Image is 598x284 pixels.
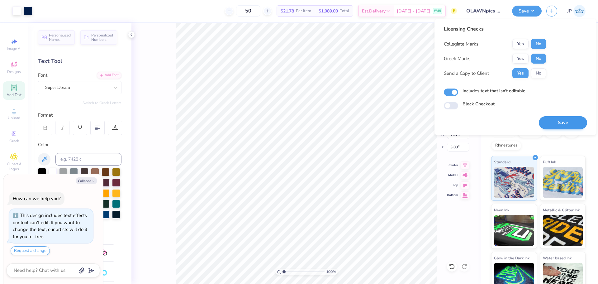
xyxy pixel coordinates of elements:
div: Color [38,141,121,148]
span: $1,089.00 [319,8,338,14]
div: Send a Copy to Client [444,70,489,77]
span: Top [447,183,458,187]
div: Rhinestones [491,141,521,150]
span: Water based Ink [543,255,572,261]
span: Standard [494,159,510,165]
button: Request a change [11,246,50,255]
button: Yes [512,39,529,49]
span: Middle [447,173,458,177]
button: Save [539,116,587,129]
span: Est. Delivery [362,8,386,14]
button: Switch to Greek Letters [83,100,121,105]
button: Yes [512,54,529,64]
img: Neon Ink [494,215,534,246]
button: No [531,54,546,64]
button: Collapse [76,177,97,184]
span: Glow in the Dark Ink [494,255,529,261]
div: Collegiate Marks [444,41,478,48]
span: 100 % [326,269,336,275]
div: Add Font [97,72,121,79]
span: Image AI [7,46,21,51]
div: Text Tool [38,57,121,65]
span: [DATE] - [DATE] [397,8,430,14]
span: Add Text [7,92,21,97]
span: Upload [8,115,20,120]
span: Per Item [296,8,311,14]
button: No [531,39,546,49]
img: Metallic & Glitter Ink [543,215,583,246]
span: FREE [434,9,441,13]
div: Format [38,112,122,119]
img: Standard [494,167,534,198]
button: No [531,68,546,78]
div: This design includes text effects our tool can't edit. If you want to change the text, our artist... [13,212,87,240]
input: – – [236,5,260,17]
label: Block Checkout [463,101,495,107]
span: Bottom [447,193,458,197]
span: Clipart & logos [3,161,25,171]
span: Puff Ink [543,159,556,165]
span: Designs [7,69,21,74]
span: Center [447,163,458,167]
span: Personalized Numbers [91,33,113,42]
span: JP [567,7,572,15]
span: $21.78 [281,8,294,14]
span: Neon Ink [494,207,509,213]
input: e.g. 7428 c [55,153,121,166]
div: Licensing Checks [444,25,546,33]
span: Personalized Names [49,33,71,42]
input: Untitled Design [462,5,507,17]
img: John Paul Torres [573,5,586,17]
span: Greek [9,138,19,143]
a: JP [567,5,586,17]
button: Save [512,6,542,17]
img: Puff Ink [543,167,583,198]
div: How can we help you? [13,195,61,202]
button: Yes [512,68,529,78]
label: Font [38,72,47,79]
span: Total [340,8,349,14]
span: Metallic & Glitter Ink [543,207,580,213]
div: Greek Marks [444,55,470,62]
label: Includes text that isn't editable [463,88,525,94]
